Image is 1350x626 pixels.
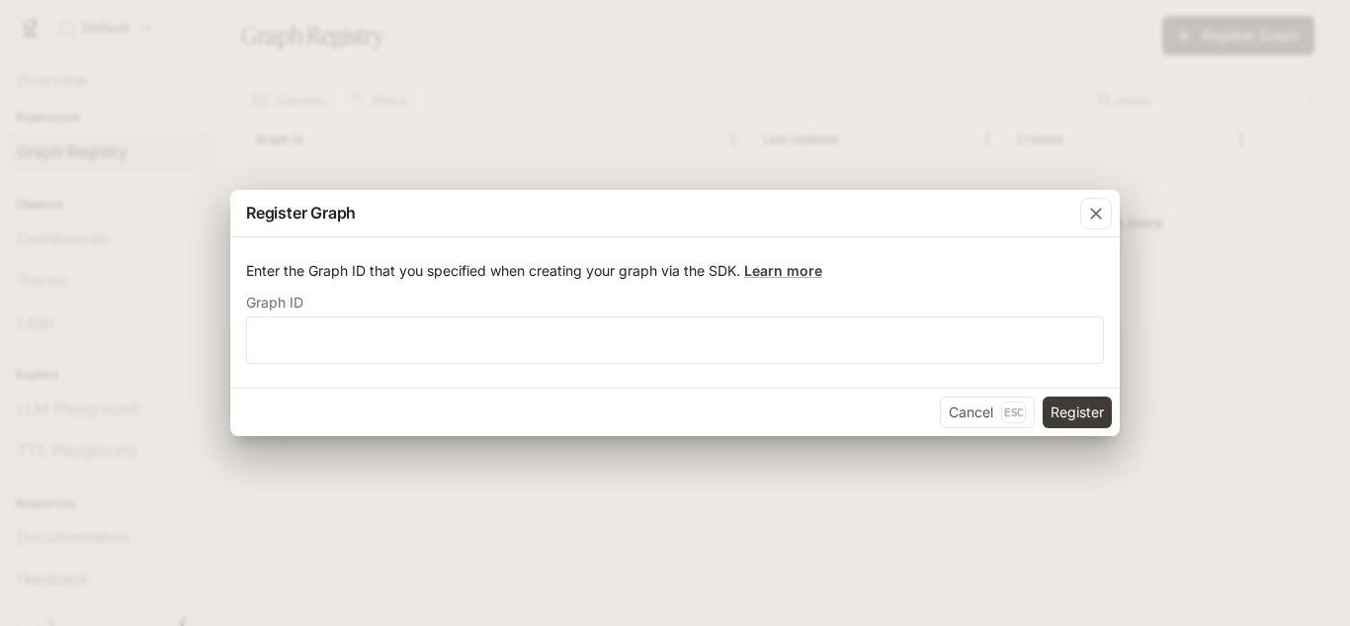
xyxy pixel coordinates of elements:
button: CancelEsc [940,397,1035,428]
p: Graph ID [246,296,303,310]
p: Esc [1001,402,1026,423]
p: Register Graph [246,201,356,224]
button: Register [1043,397,1112,428]
a: Learn more [744,262,822,279]
p: Enter the Graph ID that you specified when creating your graph via the SDK. [246,261,1104,281]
